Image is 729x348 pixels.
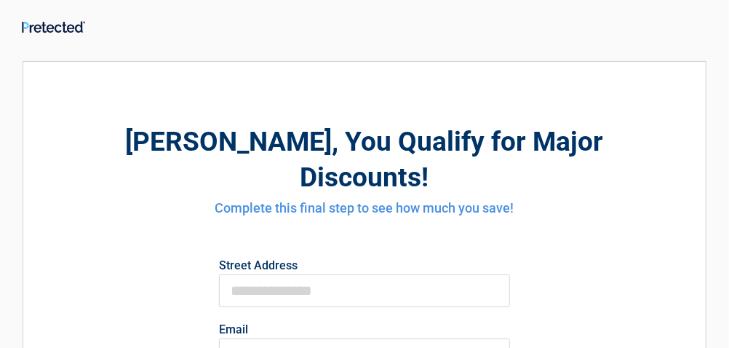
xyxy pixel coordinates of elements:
img: Main Logo [22,21,85,33]
h4: Complete this final step to see how much you save! [103,199,626,218]
span: [PERSON_NAME] [126,126,332,157]
h2: , You Qualify for Major Discounts! [103,124,626,195]
label: Email [219,324,510,336]
label: Street Address [219,260,510,272]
